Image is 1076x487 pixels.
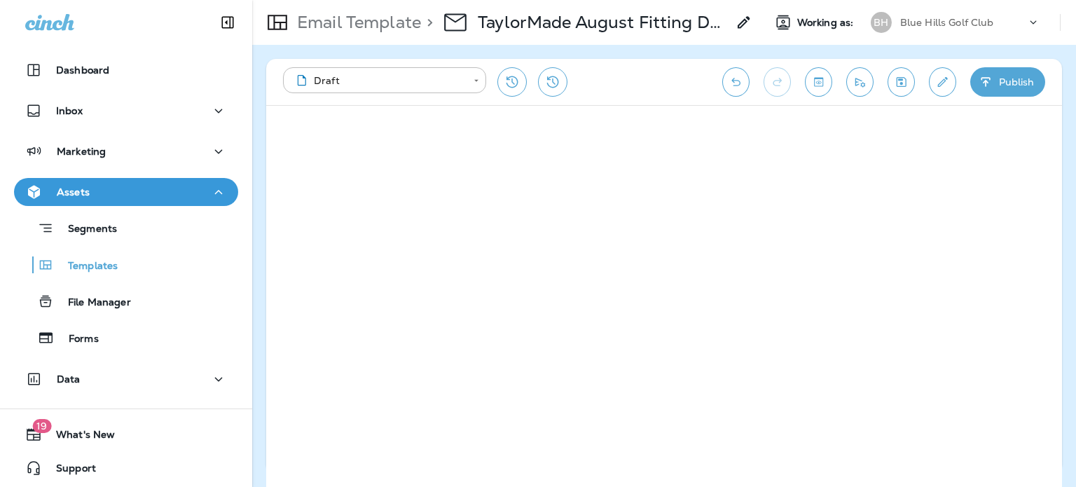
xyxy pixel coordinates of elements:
button: Send test email [846,67,874,97]
button: Publish [970,67,1045,97]
span: Working as: [797,17,857,29]
p: Templates [54,260,118,273]
p: File Manager [54,296,131,310]
p: Marketing [57,146,106,157]
button: Edit details [929,67,956,97]
button: Segments [14,213,238,243]
button: Marketing [14,137,238,165]
span: Support [42,462,96,479]
p: TaylorMade August Fitting Day 2025 - 8/27 [478,12,727,33]
p: Email Template [291,12,421,33]
p: Segments [54,223,117,237]
button: Save [888,67,915,97]
button: Toggle preview [805,67,832,97]
button: Collapse Sidebar [208,8,247,36]
button: Forms [14,323,238,352]
button: File Manager [14,287,238,316]
div: Draft [293,74,464,88]
p: Forms [55,333,99,346]
p: Inbox [56,105,83,116]
div: BH [871,12,892,33]
button: Templates [14,250,238,280]
p: Blue Hills Golf Club [900,17,994,28]
span: 19 [32,419,51,433]
button: Data [14,365,238,393]
span: What's New [42,429,115,446]
button: Dashboard [14,56,238,84]
p: > [421,12,433,33]
button: View Changelog [538,67,567,97]
p: Dashboard [56,64,109,76]
button: 19What's New [14,420,238,448]
p: Data [57,373,81,385]
button: Undo [722,67,750,97]
button: Restore from previous version [497,67,527,97]
button: Support [14,454,238,482]
button: Assets [14,178,238,206]
button: Inbox [14,97,238,125]
p: Assets [57,186,90,198]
